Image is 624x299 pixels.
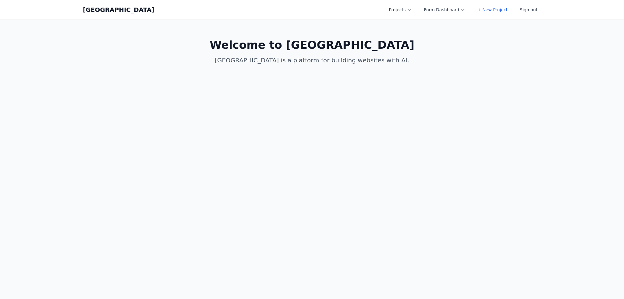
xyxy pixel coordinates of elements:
[195,39,429,51] h1: Welcome to [GEOGRAPHIC_DATA]
[516,4,541,15] button: Sign out
[83,5,154,14] a: [GEOGRAPHIC_DATA]
[474,4,511,15] a: + New Project
[195,56,429,64] p: [GEOGRAPHIC_DATA] is a platform for building websites with AI.
[420,4,469,15] button: Form Dashboard
[385,4,415,15] button: Projects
